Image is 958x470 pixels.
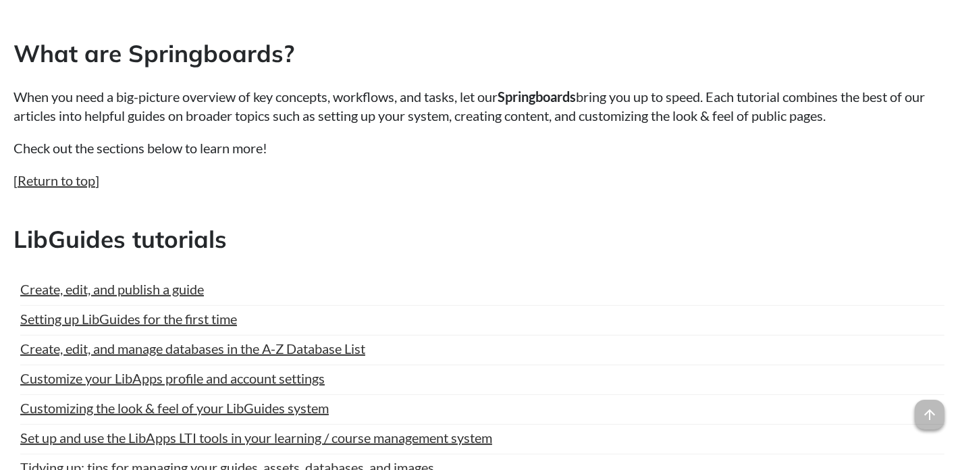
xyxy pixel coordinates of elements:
a: Customize your LibApps profile and account settings [20,368,325,388]
p: When you need a big-picture overview of key concepts, workflows, and tasks, let our bring you up ... [14,87,944,125]
a: Create, edit, and manage databases in the A-Z Database List [20,338,365,359]
span: arrow_upward [915,400,944,429]
a: Customizing the look & feel of your LibGuides system [20,398,329,418]
a: Setting up LibGuides for the first time [20,309,237,329]
p: [ ] [14,171,944,190]
a: Create, edit, and publish a guide [20,279,204,299]
a: Set up and use the LibApps LTI tools in your learning / course management system [20,427,492,448]
strong: Springboards [498,88,576,105]
h2: LibGuides tutorials [14,223,944,256]
h2: What are Springboards? [14,37,944,70]
p: Check out the sections below to learn more! [14,138,944,157]
a: Return to top [18,172,95,188]
a: arrow_upward [915,401,944,417]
